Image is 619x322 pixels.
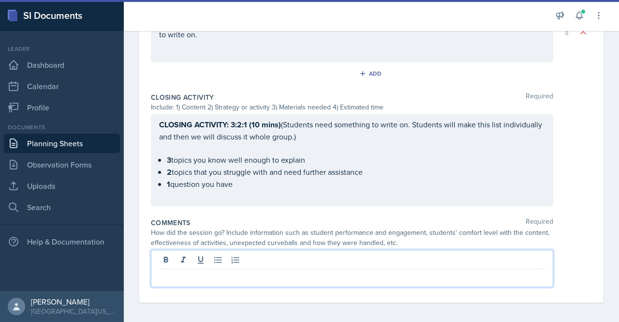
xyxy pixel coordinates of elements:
a: Calendar [4,77,120,96]
p: topics you know well enough to explain [167,154,545,166]
a: Profile [4,98,120,117]
a: Dashboard [4,55,120,75]
strong: 1 [167,179,170,190]
p: topics that you struggle with and need further assistance [167,166,545,178]
div: Help & Documentation [4,232,120,251]
div: [GEOGRAPHIC_DATA][US_STATE] in [GEOGRAPHIC_DATA] [31,307,116,316]
strong: 3 [167,154,171,166]
button: Add [356,66,387,81]
a: Uploads [4,176,120,196]
div: Include: 1) Content 2) Strategy or activity 3) Materials needed 4) Estimated time [151,102,553,112]
a: Observation Forms [4,155,120,174]
div: Leader [4,45,120,53]
label: Closing Activity [151,92,214,102]
div: How did the session go? Include information such as student performance and engagement, students'... [151,228,553,248]
strong: CLOSING ACTIVITY: 3:2:1 (10 mins) [159,119,281,130]
p: (Students need something to write on. Students will make this list individually and then we will ... [159,119,545,142]
span: Required [526,218,553,228]
strong: 2 [167,167,172,178]
div: Documents [4,123,120,132]
label: Comments [151,218,191,228]
p: question you have [167,178,545,190]
a: Planning Sheets [4,134,120,153]
a: Search [4,198,120,217]
div: Add [361,70,382,77]
div: [PERSON_NAME] [31,297,116,307]
span: Required [526,92,553,102]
